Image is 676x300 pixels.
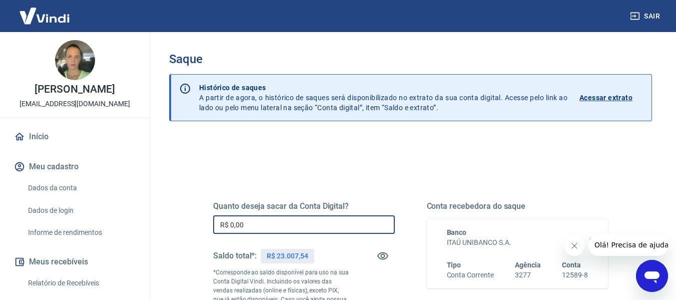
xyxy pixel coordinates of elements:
h5: Conta recebedora do saque [427,201,608,211]
button: Meus recebíveis [12,251,138,273]
p: R$ 23.007,54 [267,251,308,261]
a: Informe de rendimentos [24,222,138,243]
h6: 12589-8 [562,270,588,280]
span: Banco [447,228,467,236]
img: Vindi [12,1,77,31]
h6: 3277 [515,270,541,280]
h6: ITAÚ UNIBANCO S.A. [447,237,588,248]
iframe: Fechar mensagem [564,236,584,256]
a: Relatório de Recebíveis [24,273,138,293]
span: Agência [515,261,541,269]
a: Dados da conta [24,178,138,198]
a: Início [12,126,138,148]
h5: Quanto deseja sacar da Conta Digital? [213,201,395,211]
span: Olá! Precisa de ajuda? [6,7,84,15]
h6: Conta Corrente [447,270,494,280]
p: [PERSON_NAME] [35,84,115,95]
p: A partir de agora, o histórico de saques será disponibilizado no extrato da sua conta digital. Ac... [199,83,567,113]
span: Conta [562,261,581,269]
span: Tipo [447,261,461,269]
img: 15d61fe2-2cf3-463f-abb3-188f2b0ad94a.jpeg [55,40,95,80]
iframe: Mensagem da empresa [588,234,668,256]
p: Acessar extrato [579,93,632,103]
button: Sair [628,7,664,26]
h3: Saque [169,52,652,66]
button: Meu cadastro [12,156,138,178]
iframe: Botão para abrir a janela de mensagens [636,260,668,292]
h5: Saldo total*: [213,251,257,261]
a: Dados de login [24,200,138,221]
p: [EMAIL_ADDRESS][DOMAIN_NAME] [20,99,130,109]
p: Histórico de saques [199,83,567,93]
a: Acessar extrato [579,83,643,113]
